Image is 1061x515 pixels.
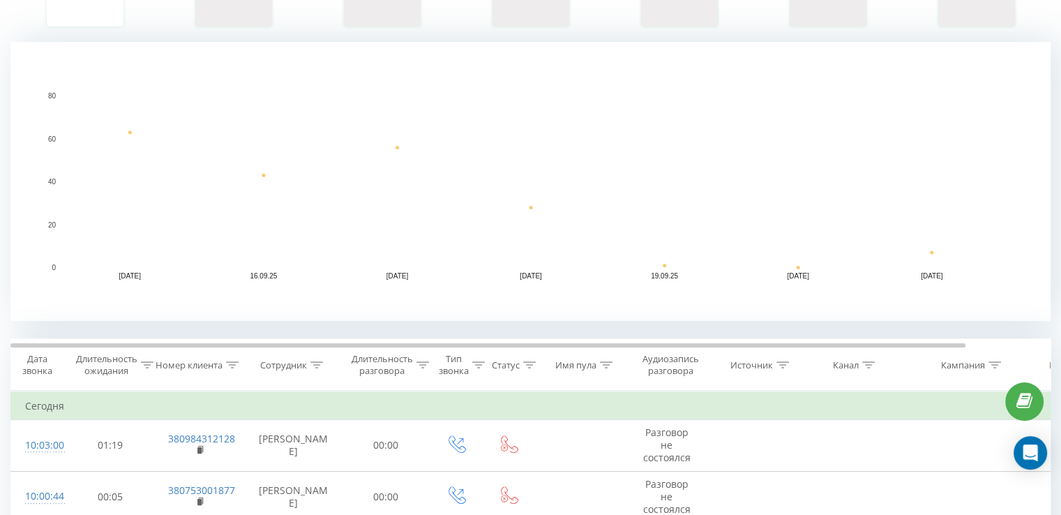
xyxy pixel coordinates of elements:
[48,135,57,143] text: 60
[168,484,235,497] a: 380753001877
[250,272,277,280] text: 16.09.25
[787,272,809,280] text: [DATE]
[119,272,142,280] text: [DATE]
[730,359,773,371] div: Источник
[25,432,53,459] div: 10:03:00
[11,353,63,377] div: Дата звонка
[637,353,705,377] div: Аудиозапись разговора
[168,432,235,445] a: 380984312128
[67,420,154,472] td: 01:19
[941,359,985,371] div: Кампания
[48,221,57,229] text: 20
[833,359,859,371] div: Канал
[386,272,409,280] text: [DATE]
[245,420,343,472] td: [PERSON_NAME]
[52,264,56,271] text: 0
[643,426,691,464] span: Разговор не состоялся
[439,353,469,377] div: Тип звонка
[48,178,57,186] text: 40
[492,359,520,371] div: Статус
[260,359,307,371] div: Сотрудник
[48,92,57,100] text: 80
[76,353,137,377] div: Длительность ожидания
[25,483,53,510] div: 10:00:44
[352,353,413,377] div: Длительность разговора
[343,420,430,472] td: 00:00
[555,359,596,371] div: Имя пула
[1014,436,1047,470] div: Open Intercom Messenger
[520,272,542,280] text: [DATE]
[921,272,943,280] text: [DATE]
[10,42,1051,321] svg: A chart.
[651,272,678,280] text: 19.09.25
[156,359,223,371] div: Номер клиента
